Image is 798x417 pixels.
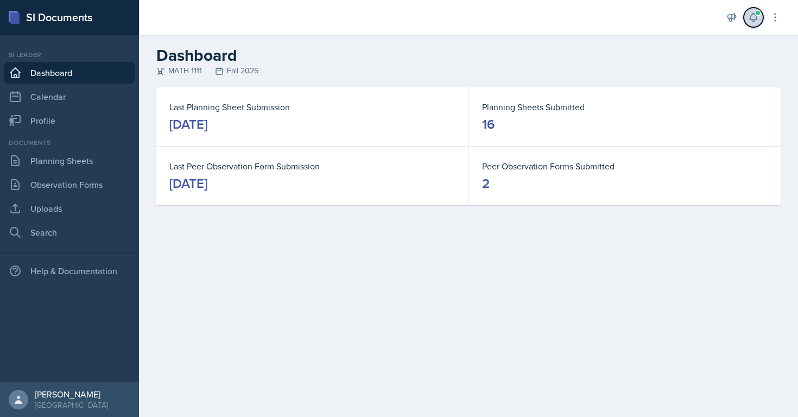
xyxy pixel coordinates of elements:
a: Planning Sheets [4,150,135,172]
dt: Peer Observation Forms Submitted [482,160,768,173]
div: [PERSON_NAME] [35,389,108,400]
div: Si leader [4,50,135,60]
a: Search [4,222,135,243]
dt: Last Planning Sheet Submission [169,100,455,113]
a: Dashboard [4,62,135,84]
div: Help & Documentation [4,260,135,282]
div: Documents [4,138,135,148]
h2: Dashboard [156,46,781,65]
div: [DATE] [169,116,207,133]
a: Observation Forms [4,174,135,195]
div: MATH 1111 Fall 2025 [156,65,781,77]
div: 2 [482,175,490,192]
div: [DATE] [169,175,207,192]
div: [GEOGRAPHIC_DATA] [35,400,108,410]
a: Uploads [4,198,135,219]
a: Calendar [4,86,135,108]
a: Profile [4,110,135,131]
dt: Planning Sheets Submitted [482,100,768,113]
dt: Last Peer Observation Form Submission [169,160,455,173]
div: 16 [482,116,495,133]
